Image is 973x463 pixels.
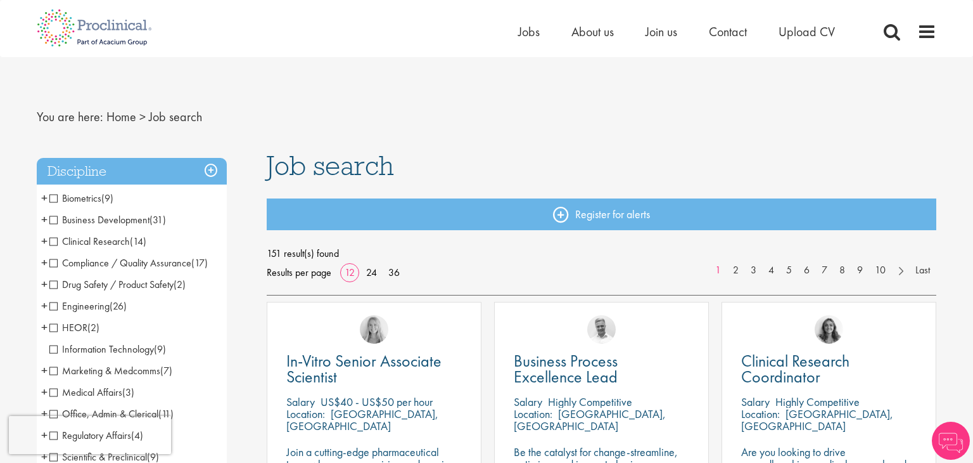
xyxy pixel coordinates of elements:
[741,407,780,421] span: Location:
[645,23,677,40] a: Join us
[191,256,208,270] span: (17)
[41,382,48,401] span: +
[518,23,540,40] a: Jobs
[139,108,146,125] span: >
[587,315,616,344] img: Joshua Bye
[87,321,99,334] span: (2)
[775,395,860,409] p: Highly Competitive
[286,353,462,385] a: In-Vitro Senior Associate Scientist
[833,263,851,278] a: 8
[362,266,381,279] a: 24
[130,235,146,248] span: (14)
[49,364,160,377] span: Marketing & Medcomms
[49,342,166,356] span: Information Technology
[709,23,747,40] a: Contact
[762,263,780,278] a: 4
[741,353,917,385] a: Clinical Research Coordinator
[514,407,552,421] span: Location:
[41,275,48,294] span: +
[709,263,727,278] a: 1
[41,296,48,315] span: +
[321,395,433,409] p: US$40 - US$50 per hour
[514,407,666,433] p: [GEOGRAPHIC_DATA], [GEOGRAPHIC_DATA]
[909,263,936,278] a: Last
[286,350,442,388] span: In-Vitro Senior Associate Scientist
[49,386,134,399] span: Medical Affairs
[798,263,816,278] a: 6
[49,213,149,226] span: Business Development
[49,407,174,421] span: Office, Admin & Clerical
[267,244,937,263] span: 151 result(s) found
[49,407,158,421] span: Office, Admin & Clerical
[49,256,208,270] span: Compliance / Quality Assurance
[267,148,394,183] span: Job search
[340,266,359,279] a: 12
[727,263,745,278] a: 2
[571,23,614,40] a: About us
[932,422,970,460] img: Chatbot
[49,192,113,205] span: Biometrics
[286,407,325,421] span: Location:
[106,108,136,125] a: breadcrumb link
[158,407,174,421] span: (11)
[149,213,166,226] span: (31)
[49,235,146,248] span: Clinical Research
[49,386,122,399] span: Medical Affairs
[37,108,103,125] span: You are here:
[101,192,113,205] span: (9)
[49,192,101,205] span: Biometrics
[286,395,315,409] span: Salary
[41,188,48,207] span: +
[741,395,770,409] span: Salary
[49,278,174,291] span: Drug Safety / Product Safety
[49,342,154,356] span: Information Technology
[868,263,892,278] a: 10
[49,364,172,377] span: Marketing & Medcomms
[49,321,99,334] span: HEOR
[122,386,134,399] span: (3)
[779,23,835,40] a: Upload CV
[49,299,127,313] span: Engineering
[174,278,186,291] span: (2)
[49,321,87,334] span: HEOR
[49,299,110,313] span: Engineering
[41,361,48,380] span: +
[851,263,869,278] a: 9
[548,395,632,409] p: Highly Competitive
[815,315,843,344] img: Jackie Cerchio
[49,278,186,291] span: Drug Safety / Product Safety
[9,416,171,454] iframe: reCAPTCHA
[286,407,438,433] p: [GEOGRAPHIC_DATA], [GEOGRAPHIC_DATA]
[160,364,172,377] span: (7)
[49,213,166,226] span: Business Development
[49,235,130,248] span: Clinical Research
[149,108,202,125] span: Job search
[110,299,127,313] span: (26)
[41,404,48,423] span: +
[41,231,48,251] span: +
[267,263,331,282] span: Results per page
[514,350,618,388] span: Business Process Excellence Lead
[744,263,763,278] a: 3
[360,315,388,344] img: Shannon Briggs
[41,318,48,337] span: +
[514,395,542,409] span: Salary
[514,353,689,385] a: Business Process Excellence Lead
[37,158,227,185] h3: Discipline
[154,342,166,356] span: (9)
[49,256,191,270] span: Compliance / Quality Assurance
[41,210,48,229] span: +
[41,253,48,272] span: +
[741,350,849,388] span: Clinical Research Coordinator
[815,263,834,278] a: 7
[780,263,798,278] a: 5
